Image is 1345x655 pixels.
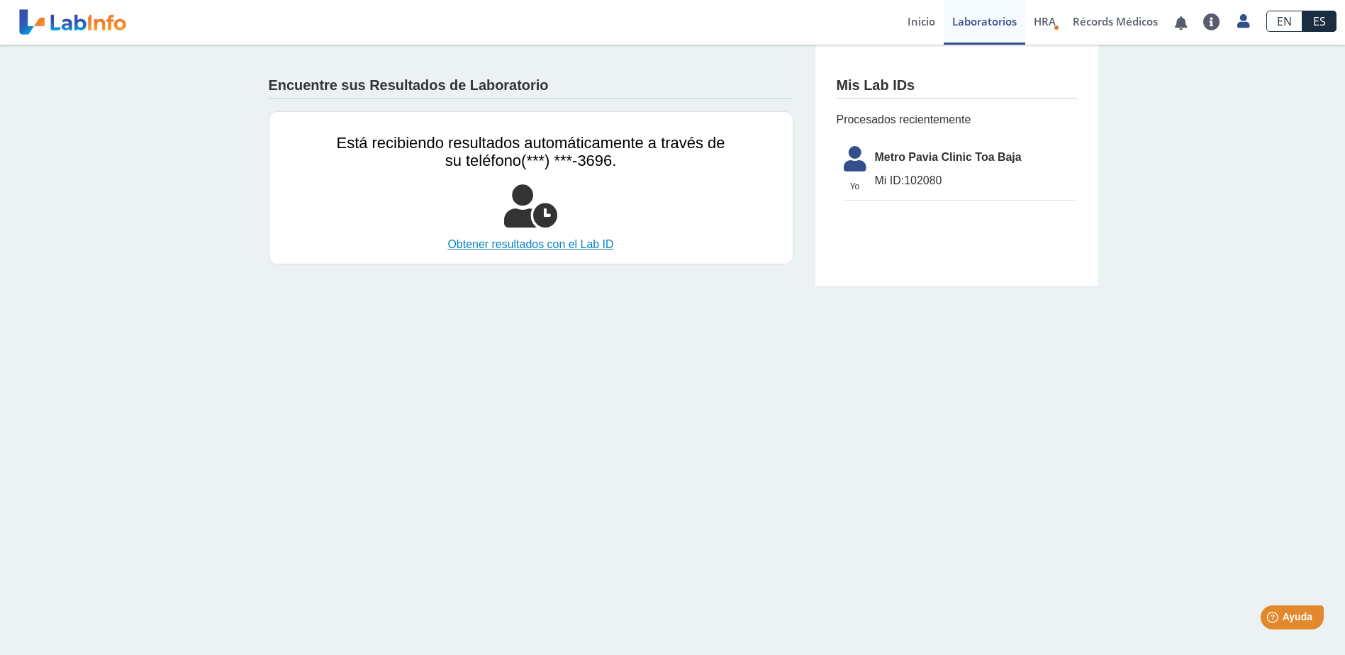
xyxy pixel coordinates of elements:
[837,77,915,94] h4: Mis Lab IDs
[875,174,905,186] span: Mi ID:
[269,77,549,94] h4: Encuentre sus Resultados de Laboratorio
[337,134,725,169] span: Está recibiendo resultados automáticamente a través de su teléfono
[835,180,875,193] span: Yo
[837,111,1077,128] span: Procesados recientemente
[337,236,725,253] a: Obtener resultados con el Lab ID
[875,149,1077,166] span: Metro Pavia Clinic Toa Baja
[1302,11,1336,32] a: ES
[1219,600,1329,639] iframe: Help widget launcher
[1034,14,1056,28] span: HRA
[1266,11,1302,32] a: EN
[875,172,1077,189] span: 102080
